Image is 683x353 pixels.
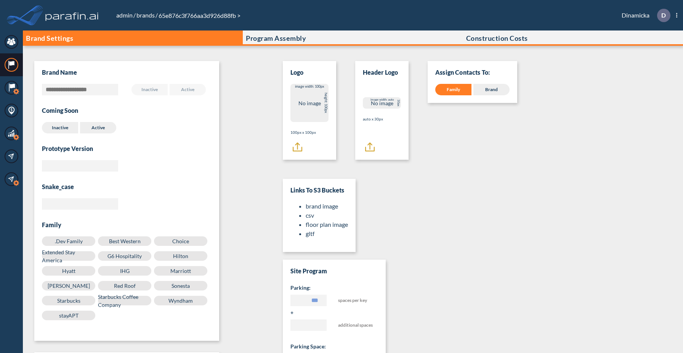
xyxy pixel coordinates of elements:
[290,267,378,275] h3: Site Program
[338,295,374,309] span: spaces per key
[290,84,329,122] div: No image
[306,212,314,219] a: csv
[473,84,510,95] div: Brand
[26,34,73,42] p: Brand Settings
[363,116,401,122] p: auto x 30px
[338,319,374,334] span: additional spaces
[290,69,303,76] h3: Logo
[115,11,136,20] li: /
[170,84,206,95] label: Active
[42,145,212,152] h3: Prototype Version
[98,236,151,246] label: Best Western
[136,11,158,20] li: /
[136,11,156,19] a: brands
[290,130,329,135] p: 100px x 100px
[154,251,207,261] label: Hilton
[42,296,95,305] label: Starbucks
[610,9,677,22] div: Dinamicka
[290,343,378,350] h5: Parking space:
[98,296,151,305] label: Starbucks Coffee Company
[466,34,528,42] p: Construction Costs
[243,30,463,46] button: Program Assembly
[246,34,306,42] p: Program Assembly
[98,251,151,261] label: G6 Hospitality
[42,122,78,133] label: Inactive
[154,281,207,290] label: Sonesta
[435,84,471,95] div: Family
[158,12,241,19] span: 65e876c3f766aa3d926d88fb >
[42,251,95,261] label: Extended Stay America
[363,97,401,109] div: No image
[154,296,207,305] label: Wyndham
[42,266,95,276] label: Hyatt
[290,284,378,292] h5: Parking:
[131,84,168,95] label: Inactive
[154,236,207,246] label: Choice
[435,69,510,76] p: Assign Contacts To:
[290,309,378,316] h5: +
[98,266,151,276] label: IHG
[42,183,212,191] h3: snake_case
[42,281,95,290] label: [PERSON_NAME]
[23,30,243,46] button: Brand Settings
[115,11,133,19] a: admin
[154,266,207,276] label: Marriott
[463,30,683,46] button: Construction Costs
[306,221,348,228] a: floor plan image
[42,221,212,229] h3: Family
[42,69,77,76] h3: Brand Name
[306,202,338,210] a: brand image
[42,311,95,320] label: stayAPT
[98,281,151,290] label: Red Roof
[306,230,314,237] a: gltf
[44,8,100,23] img: logo
[661,12,666,19] p: D
[363,69,398,76] h3: Header Logo
[42,236,95,246] label: .Dev Family
[290,186,348,194] h3: Links to S3 Buckets
[42,107,78,114] h3: Coming Soon
[80,122,116,133] label: Active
